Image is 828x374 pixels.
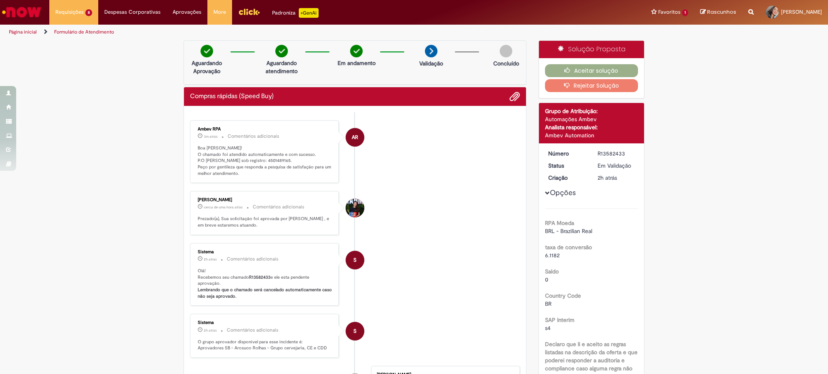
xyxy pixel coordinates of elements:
div: Sistema [198,320,332,325]
div: Automações Ambev [545,115,638,123]
div: Em Validação [598,162,635,170]
span: 6.1182 [545,252,560,259]
span: 1 [682,9,688,16]
p: Validação [419,59,443,67]
b: R13582433 [249,274,270,280]
img: check-circle-green.png [275,45,288,57]
div: System [346,322,364,340]
p: O grupo aprovador disponível para esse incidente é: Aprovadores SB - Arosuco Rolhas - Grupo cerve... [198,339,332,351]
button: Rejeitar Solução [545,79,638,92]
small: Comentários adicionais [228,133,279,140]
div: Ambev RPA [198,127,332,132]
button: Adicionar anexos [509,91,520,102]
p: Aguardando Aprovação [187,59,226,75]
time: 30/09/2025 14:37:23 [598,174,617,181]
b: RPA Moeda [545,219,574,227]
p: Olá! Recebemos seu chamado e ele esta pendente aprovação. [198,268,332,300]
span: Favoritos [658,8,680,16]
dt: Criação [542,174,592,182]
small: Comentários adicionais [253,204,304,210]
time: 30/09/2025 16:16:44 [204,134,218,139]
span: S [353,250,357,270]
span: More [213,8,226,16]
button: Aceitar solução [545,64,638,77]
time: 30/09/2025 14:37:35 [204,257,217,262]
span: 2h atrás [204,257,217,262]
span: s4 [545,324,551,332]
p: Aguardando atendimento [262,59,301,75]
div: Analista responsável: [545,123,638,131]
div: Ambev RPA [346,128,364,147]
span: BR [545,300,551,307]
time: 30/09/2025 14:37:30 [204,328,217,333]
div: Ambev Automation [545,131,638,139]
div: Padroniza [272,8,319,18]
p: Concluído [493,59,519,67]
span: 0 [545,276,548,283]
span: 8 [85,9,92,16]
b: Saldo [545,268,559,275]
span: Requisições [55,8,84,16]
span: cerca de uma hora atrás [204,205,243,210]
div: Grupo de Atribuição: [545,107,638,115]
a: Página inicial [9,29,37,35]
div: [PERSON_NAME] [198,198,332,202]
div: System [346,251,364,269]
span: Despesas Corporativas [104,8,161,16]
b: SAP Interim [545,316,575,324]
b: Lembrando que o chamado será cancelado automaticamente caso não seja aprovado. [198,287,333,299]
small: Comentários adicionais [227,327,279,334]
dt: Número [542,149,592,158]
p: Boa [PERSON_NAME]! O chamado foi atendido automaticamente e com sucesso. P.O [PERSON_NAME] sob re... [198,145,332,177]
img: check-circle-green.png [201,45,213,57]
img: img-circle-grey.png [500,45,512,57]
span: Rascunhos [707,8,736,16]
img: ServiceNow [1,4,42,20]
small: Comentários adicionais [227,256,279,263]
img: check-circle-green.png [350,45,363,57]
a: Rascunhos [700,8,736,16]
span: 3m atrás [204,134,218,139]
p: +GenAi [299,8,319,18]
span: 2h atrás [598,174,617,181]
span: [PERSON_NAME] [781,8,822,15]
p: Em andamento [338,59,376,67]
h2: Compras rápidas (Speed Buy) Histórico de tíquete [190,93,274,100]
span: Aprovações [173,8,201,16]
dt: Status [542,162,592,170]
b: taxa de conversão [545,244,592,251]
div: R13582433 [598,149,635,158]
time: 30/09/2025 15:02:25 [204,205,243,210]
span: S [353,321,357,341]
div: Sistema [198,250,332,254]
div: Thaina Teixeira Klein [346,199,364,217]
span: AR [352,128,358,147]
b: Country Code [545,292,581,299]
ul: Trilhas de página [6,25,546,40]
a: Formulário de Atendimento [54,29,114,35]
p: Prezado(a), Sua solicitação foi aprovada por [PERSON_NAME] , e em breve estaremos atuando. [198,216,332,228]
img: arrow-next.png [425,45,437,57]
img: click_logo_yellow_360x200.png [238,6,260,18]
div: 30/09/2025 15:37:23 [598,174,635,182]
span: 2h atrás [204,328,217,333]
span: BRL - Brazilian Real [545,227,592,235]
div: Solução Proposta [539,41,644,58]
